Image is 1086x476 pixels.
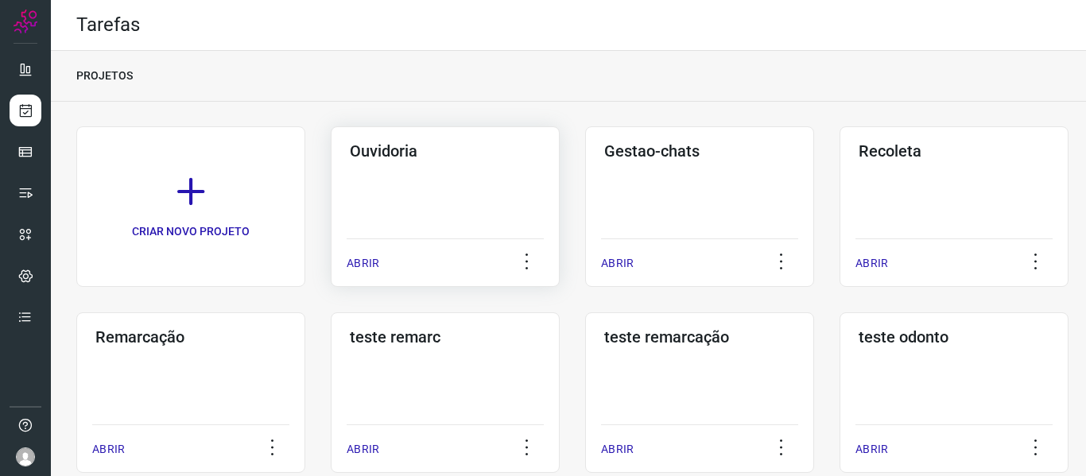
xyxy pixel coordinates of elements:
h3: Ouvidoria [350,141,541,161]
p: ABRIR [855,255,888,272]
p: PROJETOS [76,68,133,84]
img: avatar-user-boy.jpg [16,447,35,466]
p: ABRIR [347,255,379,272]
p: ABRIR [855,441,888,458]
img: Logo [14,10,37,33]
p: ABRIR [601,255,634,272]
h3: Recoleta [859,141,1049,161]
p: ABRIR [601,441,634,458]
p: ABRIR [92,441,125,458]
h3: Remarcação [95,327,286,346]
h3: Gestao-chats [604,141,795,161]
h3: teste odonto [859,327,1049,346]
h2: Tarefas [76,14,140,37]
h3: teste remarcação [604,327,795,346]
h3: teste remarc [350,327,541,346]
p: ABRIR [347,441,379,458]
p: CRIAR NOVO PROJETO [132,223,250,240]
